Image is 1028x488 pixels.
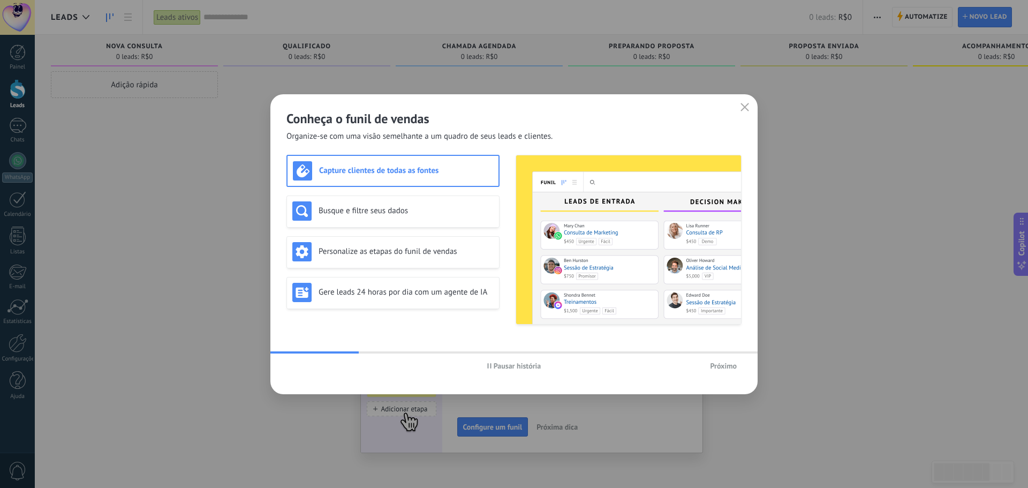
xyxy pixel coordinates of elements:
span: Organize-se com uma visão semelhante a um quadro de seus leads e clientes. [286,131,553,142]
h3: Personalize as etapas do funil de vendas [319,246,494,257]
span: Próximo [710,362,737,370]
h3: Gere leads 24 horas por dia com um agente de IA [319,287,494,297]
span: Pausar história [494,362,541,370]
h2: Conheça o funil de vendas [286,110,742,127]
h3: Capture clientes de todas as fontes [319,166,493,176]
h3: Busque e filtre seus dados [319,206,494,216]
button: Próximo [705,358,742,374]
button: Pausar história [482,358,546,374]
